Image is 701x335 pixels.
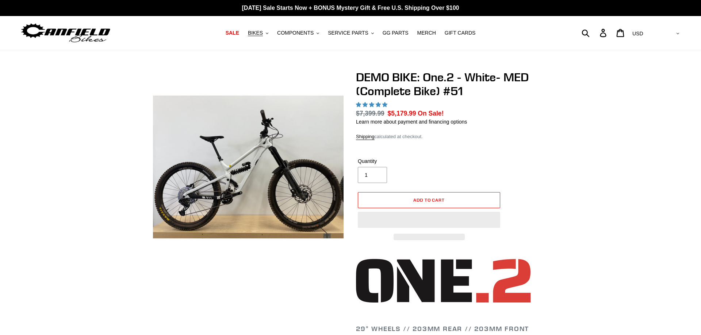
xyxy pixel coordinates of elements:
[273,28,323,38] button: COMPONENTS
[379,28,412,38] a: GG PARTS
[441,28,479,38] a: GIFT CARDS
[226,30,239,36] span: SALE
[356,133,549,140] div: calculated at checkout.
[222,28,243,38] a: SALE
[324,28,377,38] button: SERVICE PARTS
[153,72,344,262] img: DEMO BIKE: One.2 - White- MED (Complete Bike) #51
[417,30,436,36] span: MERCH
[328,30,368,36] span: SERVICE PARTS
[358,192,500,208] button: Add to cart
[356,324,529,333] span: 29" WHEELS // 203MM REAR // 203MM FRONT
[356,134,375,140] a: Shipping
[20,22,111,44] img: Canfield Bikes
[388,110,416,117] span: $5,179.99
[248,30,263,36] span: BIKES
[277,30,314,36] span: COMPONENTS
[413,197,445,203] span: Add to cart
[244,28,272,38] button: BIKES
[586,25,604,41] input: Search
[356,70,549,98] h1: DEMO BIKE: One.2 - White- MED (Complete Bike) #51
[356,119,467,125] a: Learn more about payment and financing options
[356,110,384,117] s: $7,399.99
[356,102,389,108] span: 5.00 stars
[418,109,444,118] span: On Sale!
[358,157,427,165] label: Quantity
[383,30,409,36] span: GG PARTS
[414,28,440,38] a: MERCH
[445,30,476,36] span: GIFT CARDS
